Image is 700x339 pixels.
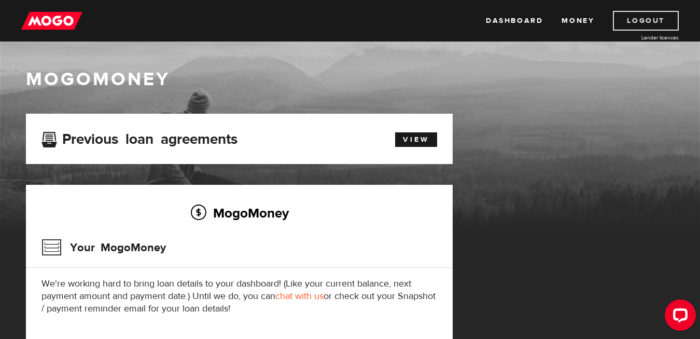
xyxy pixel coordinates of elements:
[21,11,82,31] img: mogo_logo-11ee424be714fa7cbb0f0f49df9e16ec.png
[275,290,324,302] a: chat with us
[562,11,594,31] a: Money
[41,202,437,224] h2: MogoMoney
[41,234,166,261] h3: Your MogoMoney
[41,131,237,144] h3: Previous loan agreements
[613,11,679,31] a: Logout
[395,132,437,147] a: View
[26,69,674,90] h1: MogoMoney
[486,11,543,31] a: Dashboard
[41,278,437,315] p: We're working hard to bring loan details to your dashboard! (Like your current balance, next paym...
[601,34,679,42] a: Lender licences
[656,295,700,339] iframe: LiveChat chat widget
